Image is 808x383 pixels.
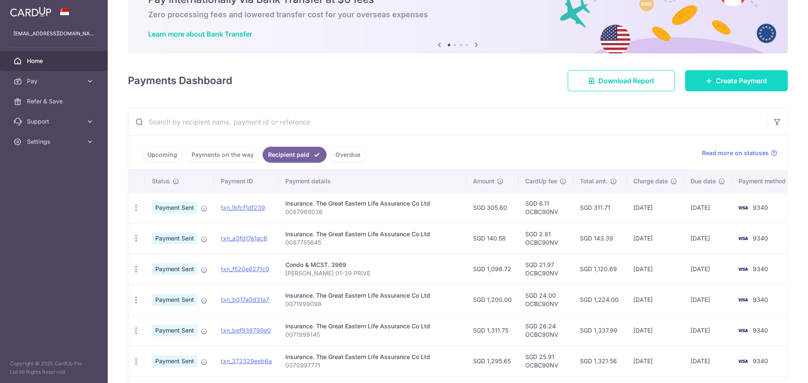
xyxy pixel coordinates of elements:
[518,223,573,254] td: SGD 2.81 OCBC90NV
[753,235,768,242] span: 9340
[518,284,573,315] td: SGD 24.00 OCBC90NV
[684,315,732,346] td: [DATE]
[627,192,684,223] td: [DATE]
[518,254,573,284] td: SGD 21.97 OCBC90NV
[221,265,269,272] a: txn_f520e6271c0
[466,315,518,346] td: SGD 1,311.75
[691,177,716,185] span: Due date
[285,208,460,216] p: 0087969036
[214,170,279,192] th: Payment ID
[753,265,768,272] span: 9340
[221,235,267,242] a: txn_a3fd17e1ac6
[684,346,732,376] td: [DATE]
[627,254,684,284] td: [DATE]
[734,325,751,335] img: Bank Card
[684,192,732,223] td: [DATE]
[627,346,684,376] td: [DATE]
[753,296,768,303] span: 9340
[702,149,769,157] span: Read more on statuses
[627,284,684,315] td: [DATE]
[221,327,271,334] a: txn_bef938799e0
[27,57,82,65] span: Home
[518,315,573,346] td: SGD 26.24 OCBC90NV
[573,284,627,315] td: SGD 1,224.00
[148,30,252,38] a: Learn more about Bank Transfer
[152,355,197,367] span: Payment Sent
[473,177,494,185] span: Amount
[627,315,684,346] td: [DATE]
[573,192,627,223] td: SGD 311.71
[152,202,197,214] span: Payment Sent
[285,330,460,339] p: 0071999145
[285,322,460,330] div: Insurance. The Great Eastern Life Assurance Co Ltd
[330,147,366,163] a: Overdue
[466,346,518,376] td: SGD 1,295.65
[573,346,627,376] td: SGD 1,321.56
[148,10,768,20] h6: Zero processing fees and lowered transfer cost for your overseas expenses
[518,346,573,376] td: SGD 25.91 OCBC90NV
[27,97,82,106] span: Refer & Save
[285,269,460,277] p: [PERSON_NAME] 01-39 PRIVE
[466,254,518,284] td: SGD 1,098.72
[466,223,518,254] td: SGD 140.58
[518,192,573,223] td: SGD 6.11 OCBC90NV
[734,295,751,305] img: Bank Card
[580,177,608,185] span: Total amt.
[27,77,82,85] span: Pay
[152,325,197,336] span: Payment Sent
[27,117,82,126] span: Support
[221,296,269,303] a: txn_b017a0d31a7
[285,353,460,361] div: Insurance. The Great Eastern Life Assurance Co Ltd
[573,254,627,284] td: SGD 1,120.69
[732,170,796,192] th: Payment method
[702,149,777,157] a: Read more on statuses
[573,223,627,254] td: SGD 143.39
[525,177,557,185] span: CardUp fee
[279,170,466,192] th: Payment details
[13,29,94,38] p: [EMAIL_ADDRESS][DOMAIN_NAME]
[684,223,732,254] td: [DATE]
[10,7,51,17] img: CardUp
[568,70,675,91] a: Download Report
[285,361,460,370] p: 0070997771
[128,108,767,135] input: Search by recipient name, payment id or reference
[716,76,767,86] span: Create Payment
[152,263,197,275] span: Payment Sent
[152,294,197,306] span: Payment Sent
[285,291,460,300] div: Insurance. The Great Eastern Life Assurance Co Ltd
[573,315,627,346] td: SGD 1,337.99
[285,261,460,269] div: Condo & MCST. 3969
[285,230,460,238] div: Insurance. The Great Eastern Life Assurance Co Ltd
[285,300,460,308] p: 0071999098
[142,147,183,163] a: Upcoming
[128,73,232,88] h4: Payments Dashboard
[627,223,684,254] td: [DATE]
[598,76,654,86] span: Download Report
[466,192,518,223] td: SGD 305.60
[753,327,768,334] span: 9340
[753,357,768,365] span: 9340
[684,254,732,284] td: [DATE]
[685,70,788,91] a: Create Payment
[186,147,259,163] a: Payments on the way
[466,284,518,315] td: SGD 1,200.00
[734,203,751,213] img: Bank Card
[734,233,751,243] img: Bank Card
[285,238,460,247] p: 0087755645
[221,204,265,211] a: txn_1bfcf1df239
[684,284,732,315] td: [DATE]
[734,264,751,274] img: Bank Card
[734,356,751,366] img: Bank Card
[152,232,197,244] span: Payment Sent
[221,357,272,365] a: txn_372329eeb6a
[285,199,460,208] div: Insurance. The Great Eastern Life Assurance Co Ltd
[753,204,768,211] span: 9340
[263,147,327,163] a: Recipient paid
[152,177,170,185] span: Status
[27,137,82,146] span: Settings
[633,177,668,185] span: Charge date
